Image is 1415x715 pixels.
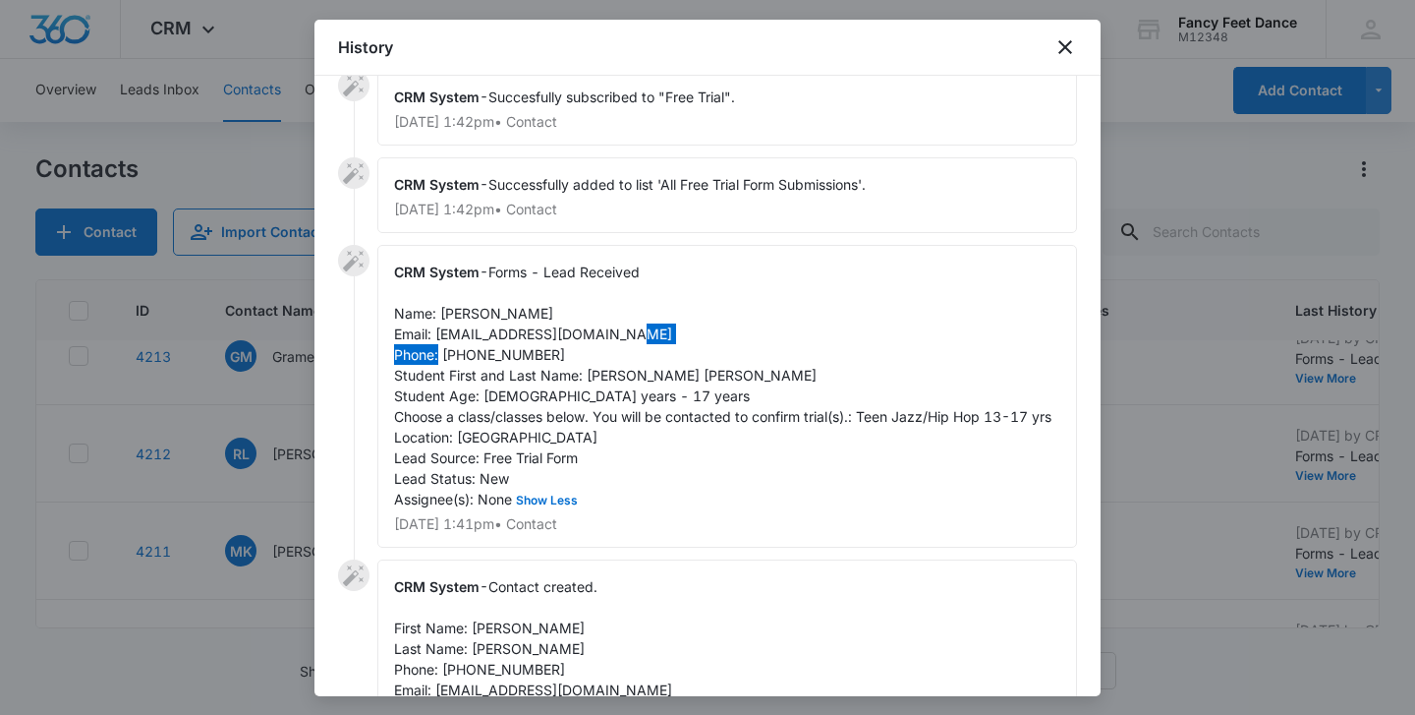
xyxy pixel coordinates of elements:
h1: History [338,35,393,59]
span: CRM System [394,176,480,193]
button: Show Less [512,495,582,506]
span: Succesfully subscribed to "Free Trial". [488,89,735,105]
button: close [1053,35,1077,59]
div: - [377,157,1077,233]
span: CRM System [394,89,480,105]
span: Successfully added to list 'All Free Trial Form Submissions'. [488,176,866,193]
span: CRM System [394,264,480,280]
p: [DATE] 1:42pm • Contact [394,115,1060,129]
p: [DATE] 1:41pm • Contact [394,517,1060,531]
p: [DATE] 1:42pm • Contact [394,203,1060,216]
span: CRM System [394,578,480,595]
div: - [377,70,1077,146]
div: - [377,245,1077,548]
